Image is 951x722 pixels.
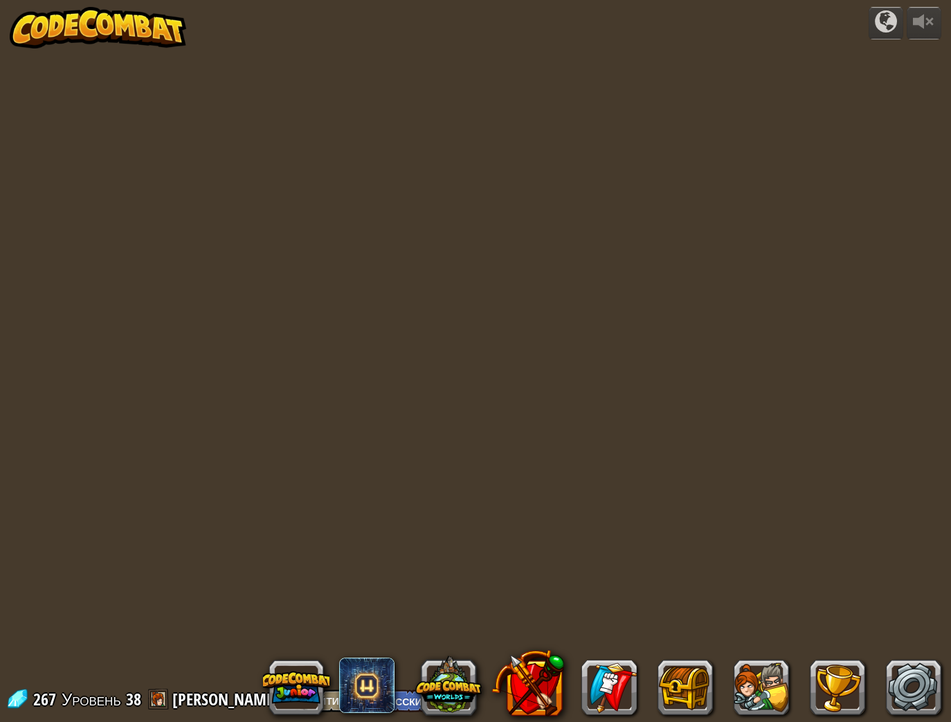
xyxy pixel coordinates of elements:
span: 38 [126,688,141,710]
a: [PERSON_NAME] [172,688,283,710]
button: Кампании [869,7,903,39]
span: 267 [33,688,60,710]
button: Регулировать громкость [907,7,941,39]
span: Уровень [62,688,121,711]
img: CodeCombat - Learn how to code by playing a game [10,7,187,48]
